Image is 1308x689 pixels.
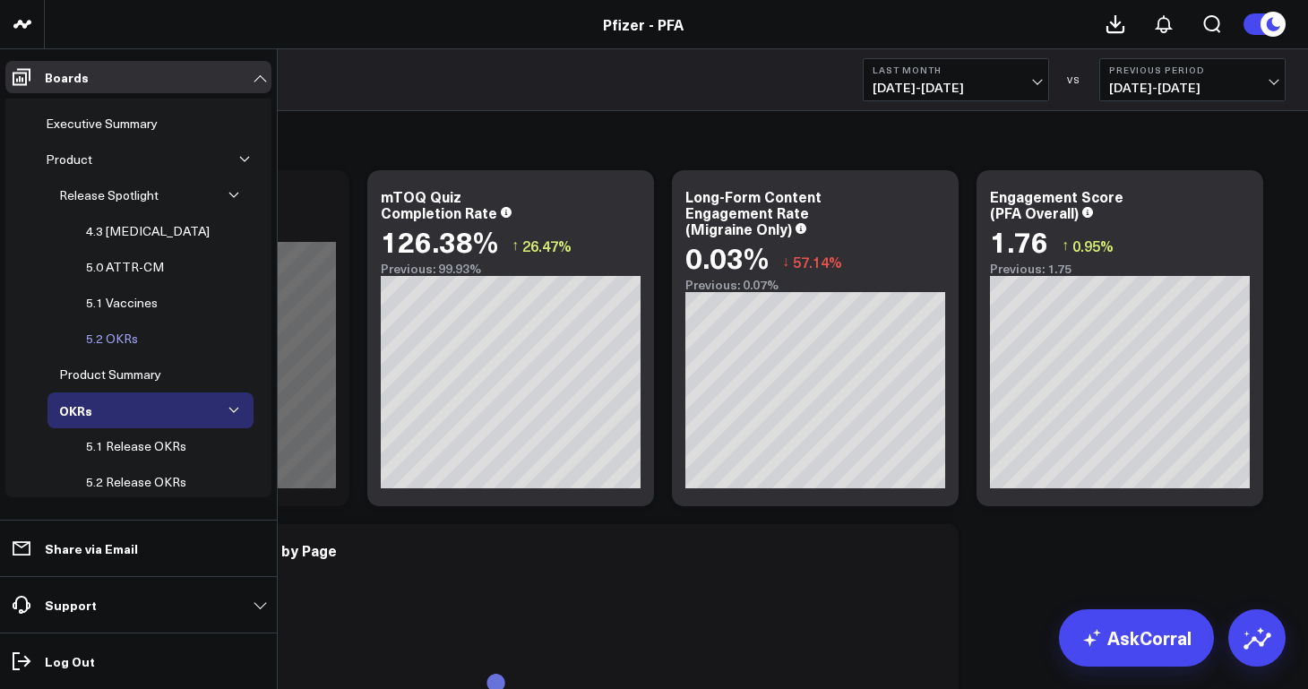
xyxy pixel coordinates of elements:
div: Previous: 0.07% [685,278,945,292]
a: Executive Summary [34,106,169,142]
a: 5.2 Release OKRs [74,464,198,500]
p: Share via Email [45,541,138,556]
a: OKRs [47,392,104,428]
div: Release Spotlight [55,185,163,206]
div: 5.1 Release OKRs [82,435,191,457]
div: 5.2 Release OKRs [82,471,191,493]
a: Log Out [5,645,271,677]
p: Log Out [45,654,95,668]
a: 4.3 [MEDICAL_DATA] [74,213,221,249]
div: Engagement Score (PFA Overall) [990,186,1123,222]
div: mTOQ Quiz Completion Rate [381,186,497,222]
div: Product Summary [55,364,166,385]
span: 57.14% [793,252,842,271]
span: 26.47% [522,236,572,255]
span: ↑ [512,234,519,257]
a: 5.1 Vaccines [74,285,169,321]
button: Previous Period[DATE]-[DATE] [1099,58,1286,101]
b: Previous Period [1109,65,1276,75]
a: Pfizer - PFA [603,14,684,34]
div: Executive Summary [41,113,162,134]
p: Support [45,598,97,612]
a: 5.2 OKRs [74,321,150,357]
a: Product [34,142,104,177]
span: 0.95% [1072,236,1114,255]
span: ↓ [782,250,789,273]
div: VS [1058,74,1090,85]
p: Boards [45,70,89,84]
span: ↑ [1062,234,1069,257]
a: Product Summary [47,357,173,392]
button: Last Month[DATE]-[DATE] [863,58,1049,101]
div: 126.38% [381,225,498,257]
div: Long-Form Content Engagement Rate (Migraine Only) [685,186,822,238]
b: Last Month [873,65,1039,75]
span: [DATE] - [DATE] [873,81,1039,95]
a: 5.1 Release OKRs [74,428,198,464]
a: 5.0 ATTR-CM [74,249,176,285]
div: 5.1 Vaccines [82,292,162,314]
div: 5.0 ATTR-CM [82,256,168,278]
div: Previous: 1.75 [990,262,1250,276]
div: 1.76 [990,225,1048,257]
div: OKRs [55,400,97,421]
a: Release Spotlight [47,177,170,213]
div: 5.2 OKRs [82,328,142,349]
div: 0.03% [685,241,769,273]
div: Product [41,149,97,170]
div: Previous: 99.93% [381,262,641,276]
span: [DATE] - [DATE] [1109,81,1276,95]
a: AskCorral [1059,609,1214,667]
div: 4.3 [MEDICAL_DATA] [82,220,214,242]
